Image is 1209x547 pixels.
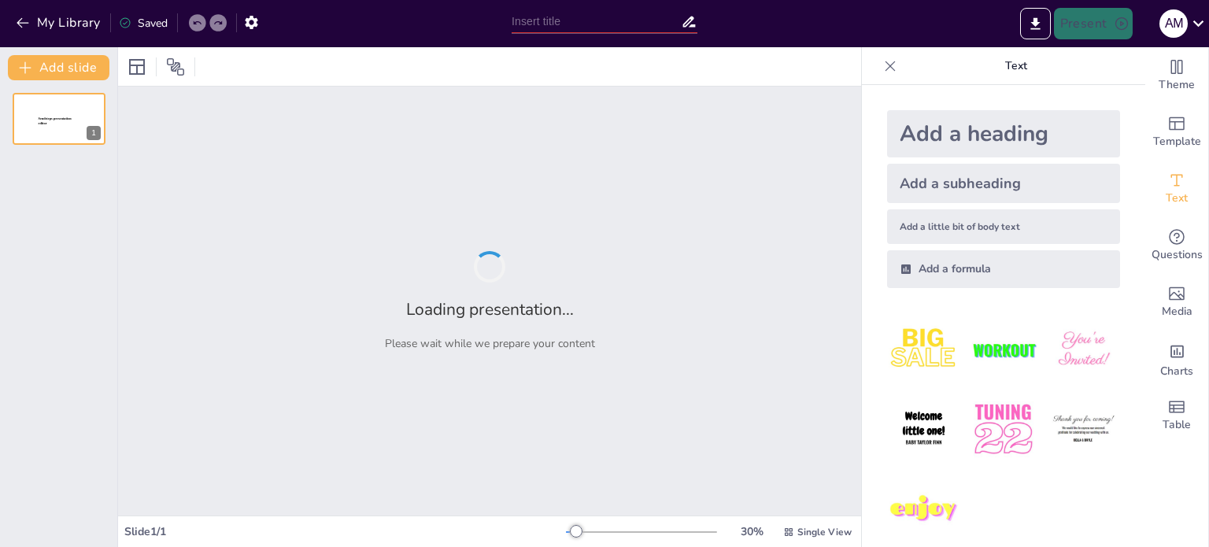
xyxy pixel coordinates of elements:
div: Add ready made slides [1145,104,1208,161]
span: Sendsteps presentation editor [39,117,72,126]
img: 6.jpeg [1047,393,1120,466]
div: Add a subheading [887,164,1120,203]
div: 30 % [733,524,771,539]
img: 3.jpeg [1047,313,1120,386]
button: A M [1159,8,1188,39]
div: Add images, graphics, shapes or video [1145,274,1208,331]
img: 7.jpeg [887,473,960,546]
span: Theme [1159,76,1195,94]
div: Add text boxes [1145,161,1208,217]
h2: Loading presentation... [406,298,574,320]
div: Layout [124,54,150,79]
div: 1 [13,93,105,145]
div: Add a heading [887,110,1120,157]
button: Export to PowerPoint [1020,8,1051,39]
p: Text [903,47,1130,85]
button: Present [1054,8,1133,39]
div: Add a table [1145,387,1208,444]
div: Get real-time input from your audience [1145,217,1208,274]
button: Add slide [8,55,109,80]
img: 4.jpeg [887,393,960,466]
div: 1 [87,126,101,140]
span: Template [1153,133,1201,150]
div: A M [1159,9,1188,38]
span: Table [1163,416,1191,434]
input: Insert title [512,10,681,33]
div: Add charts and graphs [1145,331,1208,387]
img: 2.jpeg [967,313,1040,386]
img: 5.jpeg [967,393,1040,466]
div: Add a formula [887,250,1120,288]
p: Please wait while we prepare your content [385,336,595,351]
span: Text [1166,190,1188,207]
span: Media [1162,303,1192,320]
span: Questions [1152,246,1203,264]
span: Single View [797,526,852,538]
button: My Library [12,10,107,35]
img: 1.jpeg [887,313,960,386]
span: Position [166,57,185,76]
div: Slide 1 / 1 [124,524,566,539]
span: Charts [1160,363,1193,380]
div: Change the overall theme [1145,47,1208,104]
div: Add a little bit of body text [887,209,1120,244]
div: Saved [119,16,168,31]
